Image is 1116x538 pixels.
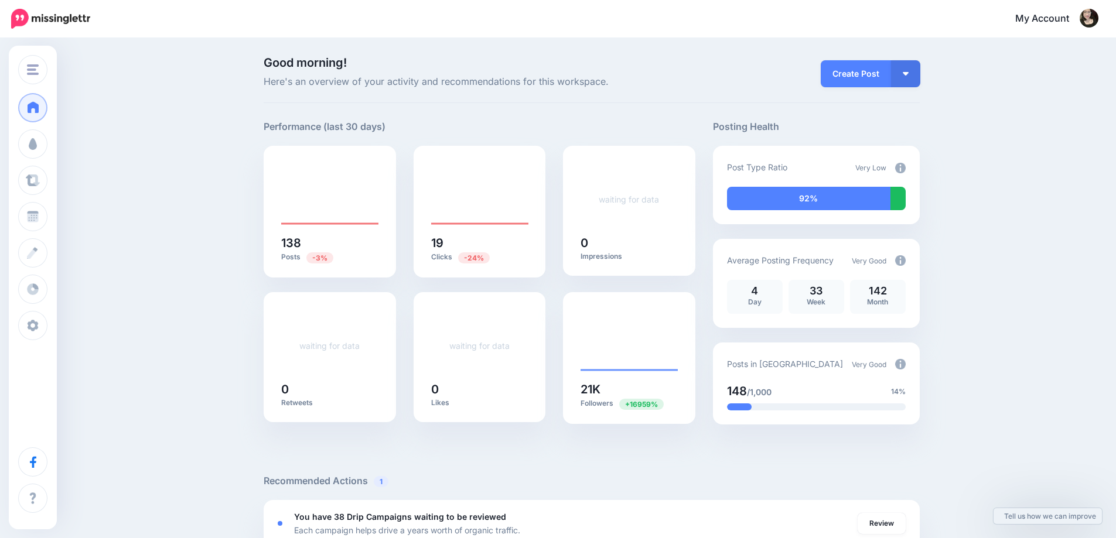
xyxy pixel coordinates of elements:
[852,256,886,265] span: Very Good
[727,160,787,174] p: Post Type Ratio
[264,474,920,488] h5: Recommended Actions
[431,383,528,395] h5: 0
[581,252,678,261] p: Impressions
[264,56,347,70] span: Good morning!
[281,252,378,263] p: Posts
[895,163,906,173] img: info-circle-grey.png
[281,398,378,407] p: Retweets
[727,384,747,398] span: 148
[294,512,506,522] b: You have 38 Drip Campaigns waiting to be reviewed
[449,341,510,351] a: waiting for data
[581,398,678,409] p: Followers
[11,9,90,29] img: Missinglettr
[891,386,906,397] span: 14%
[867,297,888,306] span: Month
[294,523,520,537] p: Each campaign helps drive a years worth of organic traffic.
[727,253,834,267] p: Average Posting Frequency
[747,387,772,397] span: /1,000
[1004,5,1098,33] a: My Account
[727,403,752,410] div: 14% of your posts in the last 30 days have been from Drip Campaigns
[281,383,378,395] h5: 0
[299,341,360,351] a: waiting for data
[727,357,843,371] p: Posts in [GEOGRAPHIC_DATA]
[903,72,909,76] img: arrow-down-white.png
[27,64,39,75] img: menu.png
[599,194,659,204] a: waiting for data
[821,60,891,87] a: Create Post
[748,297,762,306] span: Day
[713,119,920,134] h5: Posting Health
[264,119,385,134] h5: Performance (last 30 days)
[278,521,282,526] div: <div class='status-dot small red margin-right'></div>Error
[264,74,695,90] span: Here's an overview of your activity and recommendations for this workspace.
[431,237,528,249] h5: 19
[895,359,906,369] img: info-circle-grey.png
[619,399,664,410] span: Previous period: 123
[458,252,490,263] span: Previous period: 25
[855,163,886,172] span: Very Low
[895,255,906,266] img: info-circle-grey.png
[431,252,528,263] p: Clicks
[890,187,906,210] div: 8% of your posts in the last 30 days were manually created (i.e. were not from Drip Campaigns or ...
[374,476,388,487] span: 1
[581,237,678,249] h5: 0
[733,286,777,296] p: 4
[431,398,528,407] p: Likes
[856,286,900,296] p: 142
[727,187,891,210] div: 92% of your posts in the last 30 days have been from Drip Campaigns
[794,286,838,296] p: 33
[807,297,825,306] span: Week
[306,252,333,263] span: Previous period: 142
[858,513,906,534] a: Review
[852,360,886,369] span: Very Good
[581,383,678,395] h5: 21K
[994,508,1102,524] a: Tell us how we can improve
[281,237,378,249] h5: 138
